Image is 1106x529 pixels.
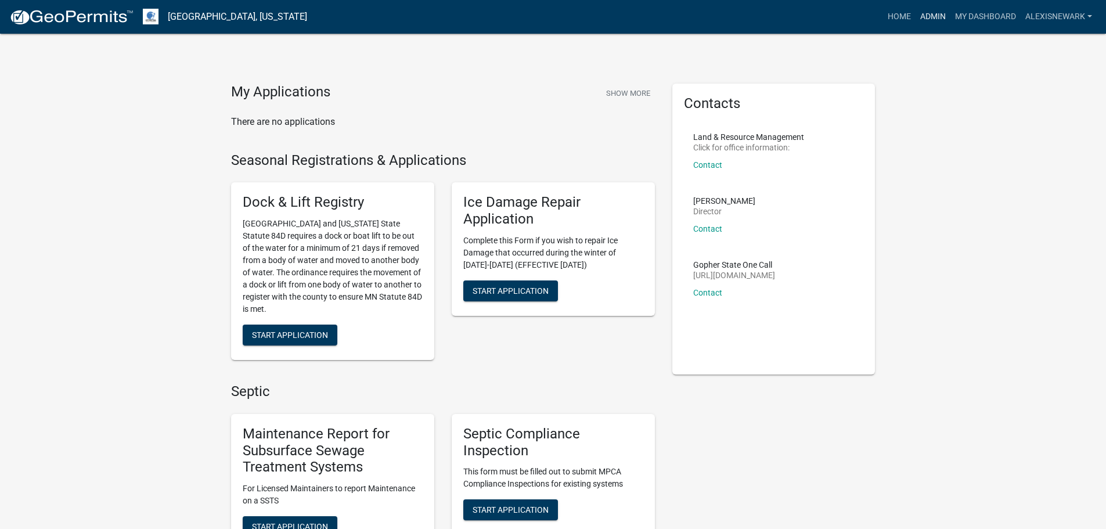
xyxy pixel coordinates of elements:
a: Contact [693,160,722,170]
h5: Dock & Lift Registry [243,194,423,211]
button: Start Application [243,325,337,346]
h5: Contacts [684,95,864,112]
p: [URL][DOMAIN_NAME] [693,271,775,279]
a: My Dashboard [950,6,1021,28]
a: Admin [916,6,950,28]
p: Click for office information: [693,143,804,152]
span: Start Application [473,505,549,514]
button: Start Application [463,499,558,520]
p: Director [693,207,755,215]
button: Show More [601,84,655,103]
a: Contact [693,224,722,233]
h4: Seasonal Registrations & Applications [231,152,655,169]
img: Otter Tail County, Minnesota [143,9,158,24]
p: This form must be filled out to submit MPCA Compliance Inspections for existing systems [463,466,643,490]
h4: My Applications [231,84,330,101]
p: There are no applications [231,115,655,129]
h5: Maintenance Report for Subsurface Sewage Treatment Systems [243,426,423,476]
p: Gopher State One Call [693,261,775,269]
a: alexisnewark [1021,6,1097,28]
span: Start Application [473,286,549,295]
p: [PERSON_NAME] [693,197,755,205]
p: [GEOGRAPHIC_DATA] and [US_STATE] State Statute 84D requires a dock or boat lift to be out of the ... [243,218,423,315]
p: Land & Resource Management [693,133,804,141]
h5: Ice Damage Repair Application [463,194,643,228]
span: Start Application [252,330,328,340]
p: Complete this Form if you wish to repair Ice Damage that occurred during the winter of [DATE]-[DA... [463,235,643,271]
h4: Septic [231,383,655,400]
a: Home [883,6,916,28]
a: [GEOGRAPHIC_DATA], [US_STATE] [168,7,307,27]
p: For Licensed Maintainers to report Maintenance on a SSTS [243,483,423,507]
a: Contact [693,288,722,297]
button: Start Application [463,280,558,301]
h5: Septic Compliance Inspection [463,426,643,459]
